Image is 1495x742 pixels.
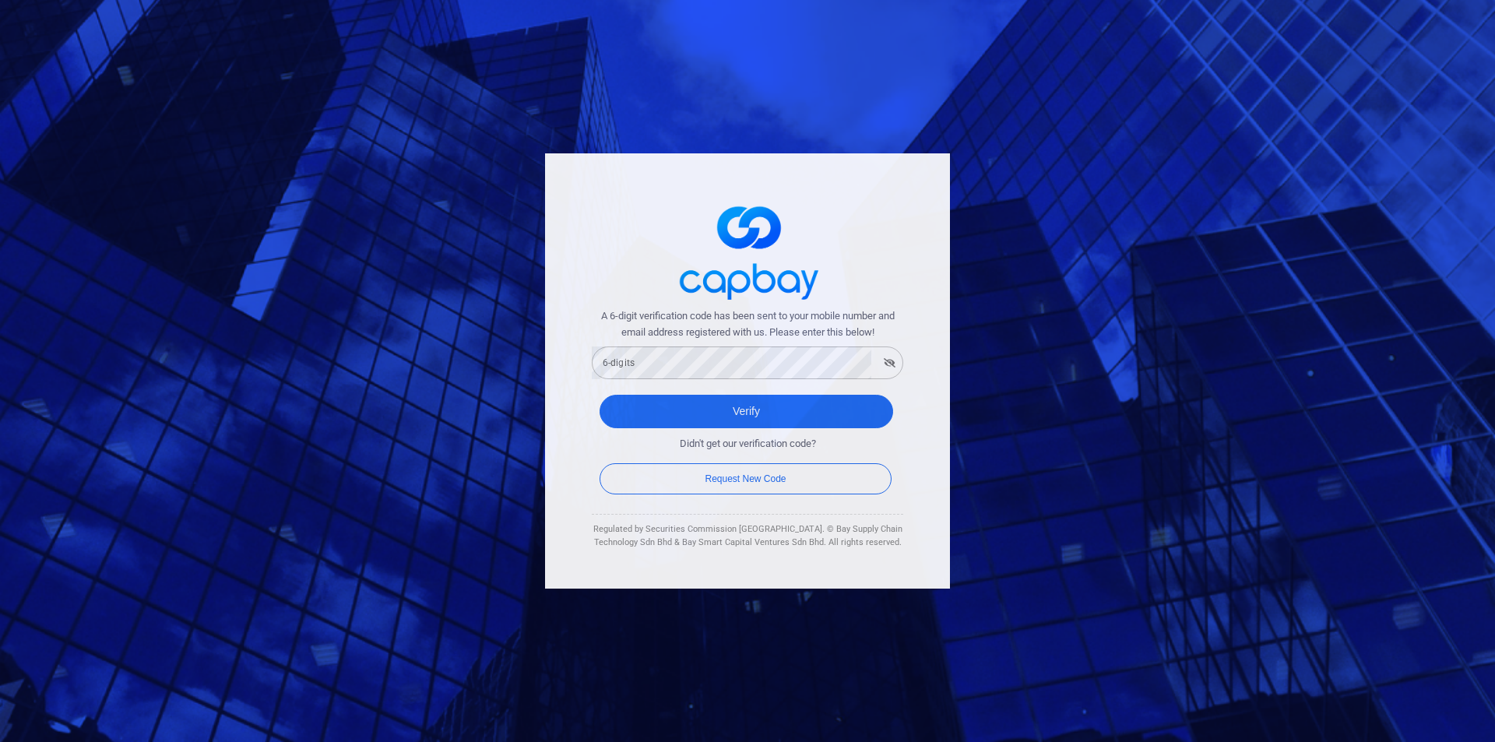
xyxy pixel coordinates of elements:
[600,463,892,494] button: Request New Code
[670,192,825,308] img: logo
[592,308,903,341] span: A 6-digit verification code has been sent to your mobile number and email address registered with...
[600,395,893,428] button: Verify
[680,436,816,452] span: Didn't get our verification code?
[592,522,903,550] div: Regulated by Securities Commission [GEOGRAPHIC_DATA]. © Bay Supply Chain Technology Sdn Bhd & Bay...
